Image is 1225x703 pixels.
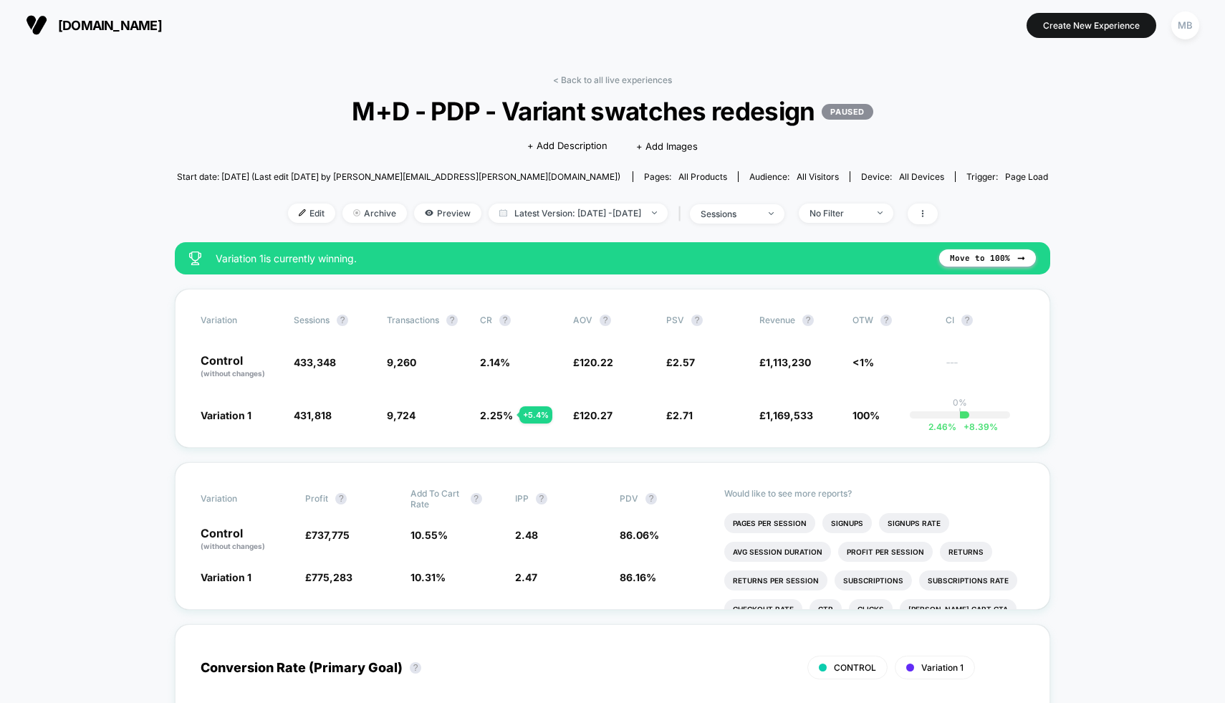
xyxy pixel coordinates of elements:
button: ? [880,315,892,326]
button: ? [536,493,547,504]
span: Device: [850,171,955,182]
span: Start date: [DATE] (Last edit [DATE] by [PERSON_NAME][EMAIL_ADDRESS][PERSON_NAME][DOMAIN_NAME]) [177,171,620,182]
span: (without changes) [201,542,265,550]
li: Returns [940,542,992,562]
li: Signups Rate [879,513,949,533]
span: AOV [573,315,592,325]
span: 9,260 [387,356,416,368]
span: Transactions [387,315,439,325]
span: Variation [201,315,279,326]
li: Pages Per Session [724,513,815,533]
span: Variation [201,488,279,510]
div: Audience: [749,171,839,182]
a: < Back to all live experiences [553,75,672,85]
li: Signups [822,513,872,533]
button: Move to 100% [939,249,1036,267]
span: + [964,421,969,432]
div: + 5.4 % [519,406,552,424]
span: 1,113,230 [766,356,811,368]
span: £ [573,356,613,368]
span: 431,818 [294,409,332,421]
span: + Add Description [527,139,607,153]
span: 8.39 % [956,421,998,432]
span: 775,283 [312,571,352,583]
span: 120.22 [580,356,613,368]
img: calendar [499,209,507,216]
span: Edit [288,204,335,223]
button: ? [961,315,973,326]
span: Add To Cart Rate [410,488,463,510]
span: all products [678,171,727,182]
li: Ctr [810,599,842,619]
p: Control [201,355,279,379]
button: ? [410,662,421,674]
div: sessions [701,209,758,219]
span: All Visitors [797,171,839,182]
span: CI [946,315,1024,326]
span: 2.47 [515,571,537,583]
span: Archive [342,204,407,223]
p: Would like to see more reports? [724,488,1024,499]
span: Latest Version: [DATE] - [DATE] [489,204,668,223]
span: 2.71 [673,409,693,421]
button: ? [645,493,657,504]
span: 2.48 [515,529,538,541]
span: 100% [852,409,880,421]
div: No Filter [810,208,867,219]
span: CR [480,315,492,325]
span: Variation 1 [201,409,251,421]
span: 2.46 % [928,421,956,432]
li: Clicks [849,599,893,619]
button: Create New Experience [1027,13,1156,38]
span: 86.06 % [620,529,659,541]
span: CONTROL [834,662,876,673]
img: end [769,212,774,215]
img: success_star [189,252,201,265]
span: [DOMAIN_NAME] [58,18,162,33]
span: £ [759,409,813,421]
span: 433,348 [294,356,336,368]
span: 2.25 % [480,409,513,421]
p: PAUSED [822,104,873,120]
span: Page Load [1005,171,1048,182]
span: Variation 1 [921,662,964,673]
img: end [353,209,360,216]
span: 2.57 [673,356,695,368]
button: ? [337,315,348,326]
span: £ [759,356,811,368]
span: 9,724 [387,409,415,421]
span: M+D - PDP - Variant swatches redesign [221,96,1005,126]
button: ? [471,493,482,504]
span: Preview [414,204,481,223]
span: --- [946,358,1024,379]
button: [DOMAIN_NAME] [21,14,166,37]
li: Returns Per Session [724,570,827,590]
span: 86.16 % [620,571,656,583]
span: Variation 1 is currently winning. [216,252,925,264]
span: + Add Images [636,140,698,152]
span: £ [666,409,693,421]
span: Revenue [759,315,795,325]
li: Subscriptions [835,570,912,590]
li: Checkout Rate [724,599,802,619]
li: [PERSON_NAME] Cart Cta [900,599,1017,619]
img: end [652,211,657,214]
button: MB [1167,11,1204,40]
span: PSV [666,315,684,325]
span: OTW [852,315,931,326]
button: ? [691,315,703,326]
div: MB [1171,11,1199,39]
span: IPP [515,493,529,504]
img: end [878,211,883,214]
button: ? [802,315,814,326]
span: £ [573,409,612,421]
div: Pages: [644,171,727,182]
span: £ [666,356,695,368]
span: Profit [305,493,328,504]
li: Avg Session Duration [724,542,831,562]
span: all devices [899,171,944,182]
span: 1,169,533 [766,409,813,421]
span: Sessions [294,315,330,325]
span: Variation 1 [201,571,251,583]
span: 2.14 % [480,356,510,368]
